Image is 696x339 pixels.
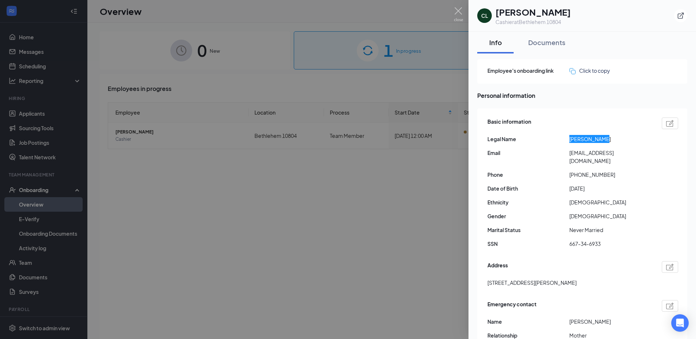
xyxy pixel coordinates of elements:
img: click-to-copy.71757273a98fde459dfc.svg [569,68,576,74]
span: Ethnicity [487,198,569,206]
div: Info [485,38,506,47]
span: Phone [487,171,569,179]
h1: [PERSON_NAME] [495,6,571,18]
button: Click to copy [569,67,610,75]
span: 667-34-6933 [569,240,651,248]
span: Basic information [487,117,531,129]
span: Address [487,261,508,273]
span: [PERSON_NAME] [569,135,651,143]
span: Gender [487,212,569,220]
span: [EMAIL_ADDRESS][DOMAIN_NAME] [569,149,651,165]
span: [STREET_ADDRESS][PERSON_NAME] [487,279,577,287]
div: Documents [528,38,565,47]
button: ExternalLink [674,9,687,22]
span: Legal Name [487,135,569,143]
div: Cashier at Bethlehem 10804 [495,18,571,25]
span: [DEMOGRAPHIC_DATA] [569,198,651,206]
span: [DATE] [569,184,651,192]
span: Never Married [569,226,651,234]
span: Email [487,149,569,157]
span: [PERSON_NAME] [569,318,651,326]
svg: ExternalLink [677,12,684,19]
div: CL [481,12,488,19]
span: Date of Birth [487,184,569,192]
div: Open Intercom Messenger [671,314,689,332]
span: Name [487,318,569,326]
span: Personal information [477,91,687,100]
span: Employee's onboarding link [487,67,569,75]
span: Marital Status [487,226,569,234]
span: [DEMOGRAPHIC_DATA] [569,212,651,220]
span: Emergency contact [487,300,537,312]
span: SSN [487,240,569,248]
span: [PHONE_NUMBER] [569,171,651,179]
